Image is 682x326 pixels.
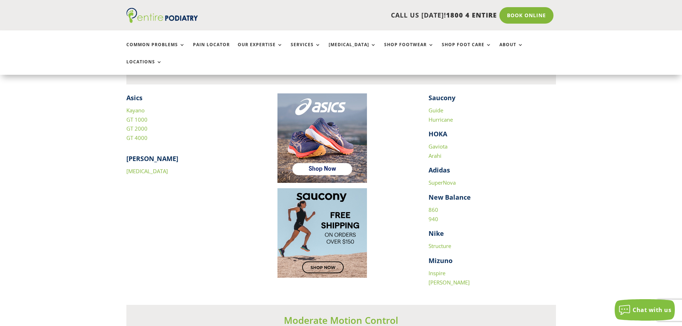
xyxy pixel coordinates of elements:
[126,154,178,163] strong: [PERSON_NAME]
[429,215,438,223] a: 940
[126,134,147,141] a: GT 4000
[429,206,438,213] a: 860
[429,130,447,138] strong: HOKA
[126,59,162,75] a: Locations
[291,42,321,58] a: Services
[126,125,147,132] a: GT 2000
[329,42,376,58] a: [MEDICAL_DATA]
[429,179,456,186] a: SuperNova
[442,42,492,58] a: Shop Foot Care
[499,7,553,24] a: Book Online
[499,42,523,58] a: About
[126,116,147,123] a: GT 1000
[126,42,185,58] a: Common Problems
[384,42,434,58] a: Shop Footwear
[126,107,145,114] a: Kayano
[429,193,471,201] strong: New Balance
[429,143,448,150] a: Gaviota
[446,11,497,19] span: 1800 4 ENTIRE
[429,242,451,249] a: Structure
[429,166,450,174] strong: Adidas
[429,152,441,159] a: Arahi
[126,93,142,102] strong: Asics
[126,17,198,24] a: Entire Podiatry
[429,107,443,114] a: Guide
[633,306,671,314] span: Chat with us
[226,11,497,20] p: CALL US [DATE]!
[429,93,455,102] strong: Saucony
[238,42,283,58] a: Our Expertise
[429,229,444,238] strong: Nike
[429,269,445,277] a: Inspire
[429,279,470,286] a: [PERSON_NAME]
[429,116,453,123] a: Hurricane
[193,42,230,58] a: Pain Locator
[615,299,675,321] button: Chat with us
[126,167,168,175] a: [MEDICAL_DATA]
[126,8,198,23] img: logo (1)
[429,256,453,265] strong: Mizuno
